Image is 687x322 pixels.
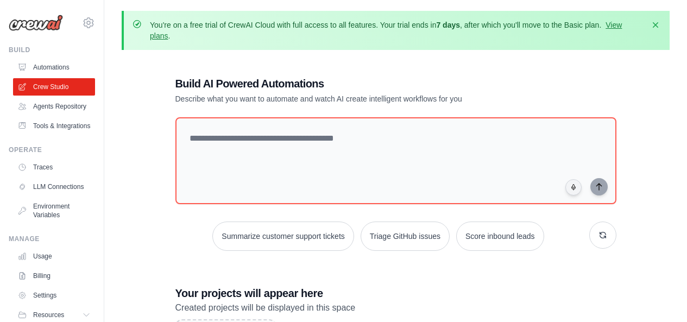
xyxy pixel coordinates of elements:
a: Automations [13,59,95,76]
button: Get new suggestions [589,222,616,249]
a: Crew Studio [13,78,95,96]
span: Resources [33,311,64,319]
a: Tools & Integrations [13,117,95,135]
a: Environment Variables [13,198,95,224]
a: Billing [13,267,95,285]
p: Created projects will be displayed in this space [175,301,616,315]
h1: Build AI Powered Automations [175,76,540,91]
h3: Your projects will appear here [175,286,616,301]
button: Triage GitHub issues [361,222,450,251]
a: Settings [13,287,95,304]
button: Click to speak your automation idea [565,179,582,195]
button: Score inbound leads [456,222,544,251]
p: Describe what you want to automate and watch AI create intelligent workflows for you [175,93,540,104]
div: Operate [9,146,95,154]
a: LLM Connections [13,178,95,195]
strong: 7 days [436,21,460,29]
a: Traces [13,159,95,176]
div: Manage [9,235,95,243]
p: You're on a free trial of CrewAI Cloud with full access to all features. Your trial ends in , aft... [150,20,644,41]
a: Usage [13,248,95,265]
button: Summarize customer support tickets [212,222,354,251]
div: Build [9,46,95,54]
a: Agents Repository [13,98,95,115]
img: Logo [9,15,63,31]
